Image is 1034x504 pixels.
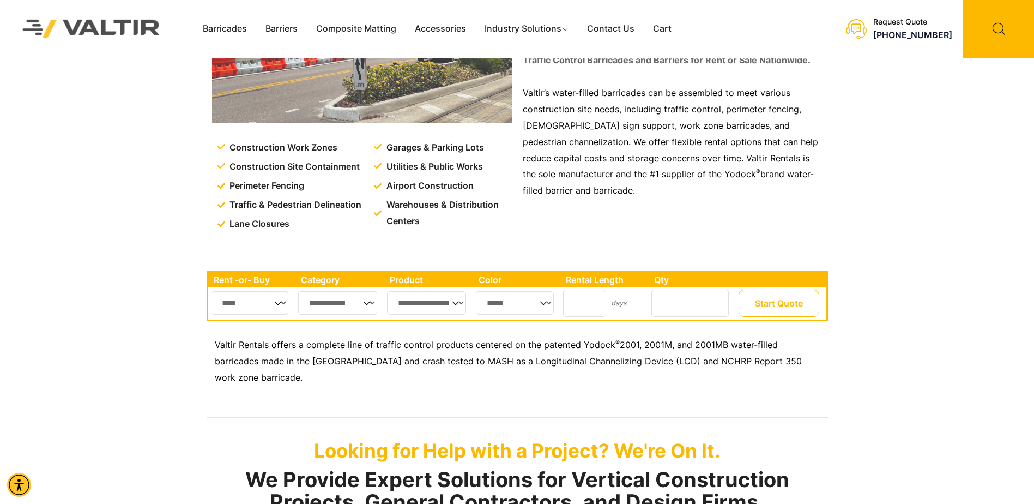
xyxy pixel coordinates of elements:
span: Lane Closures [227,216,289,232]
a: Industry Solutions [475,21,578,37]
input: Number [651,290,729,317]
a: Contact Us [578,21,644,37]
th: Rent -or- Buy [208,273,295,287]
div: Request Quote [873,17,952,27]
select: Single select [211,291,289,315]
th: Category [295,273,385,287]
span: Construction Site Containment [227,159,360,175]
th: Color [473,273,561,287]
p: Looking for Help with a Project? We're On It. [207,439,828,462]
small: days [611,299,627,307]
span: Garages & Parking Lots [384,140,484,156]
a: Barricades [194,21,256,37]
button: Start Quote [739,290,819,317]
span: Warehouses & Distribution Centers [384,197,514,230]
a: Composite Matting [307,21,406,37]
select: Single select [298,291,378,315]
span: Traffic & Pedestrian Delineation [227,197,361,213]
sup: ® [756,167,760,176]
select: Single select [476,291,554,315]
span: Airport Construction [384,178,474,194]
th: Product [384,273,473,287]
div: Accessibility Menu [7,473,31,497]
th: Rental Length [560,273,649,287]
img: Valtir Rentals [8,5,174,53]
span: Valtir Rentals offers a complete line of traffic control products centered on the patented Yodock [215,339,615,350]
input: Number [563,290,606,317]
a: Cart [644,21,681,37]
span: Utilities & Public Works [384,159,483,175]
th: Qty [649,273,735,287]
a: Accessories [406,21,475,37]
a: Barriers [256,21,307,37]
span: Construction Work Zones [227,140,337,156]
sup: ® [615,338,620,346]
select: Single select [387,291,466,315]
span: Perimeter Fencing [227,178,304,194]
a: call (888) 496-3625 [873,29,952,40]
span: 2001, 2001M, and 2001MB water-filled barricades made in the [GEOGRAPHIC_DATA] and crash tested to... [215,339,802,383]
p: Valtir’s water-filled barricades can be assembled to meet various construction site needs, includ... [523,85,823,199]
